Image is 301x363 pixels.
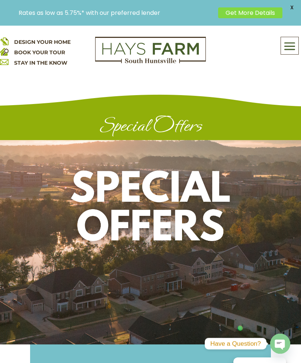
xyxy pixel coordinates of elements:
[95,37,206,64] img: Logo
[30,114,271,140] h1: Special Offers
[95,58,206,65] a: hays farm homes huntsville development
[14,49,65,56] a: BOOK YOUR TOUR
[14,39,71,45] a: DESIGN YOUR HOME
[286,2,297,13] span: X
[19,9,214,16] p: Rates as low as 5.75%* with our preferred lender
[14,59,67,66] a: STAY IN THE KNOW
[218,7,282,18] a: Get More Details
